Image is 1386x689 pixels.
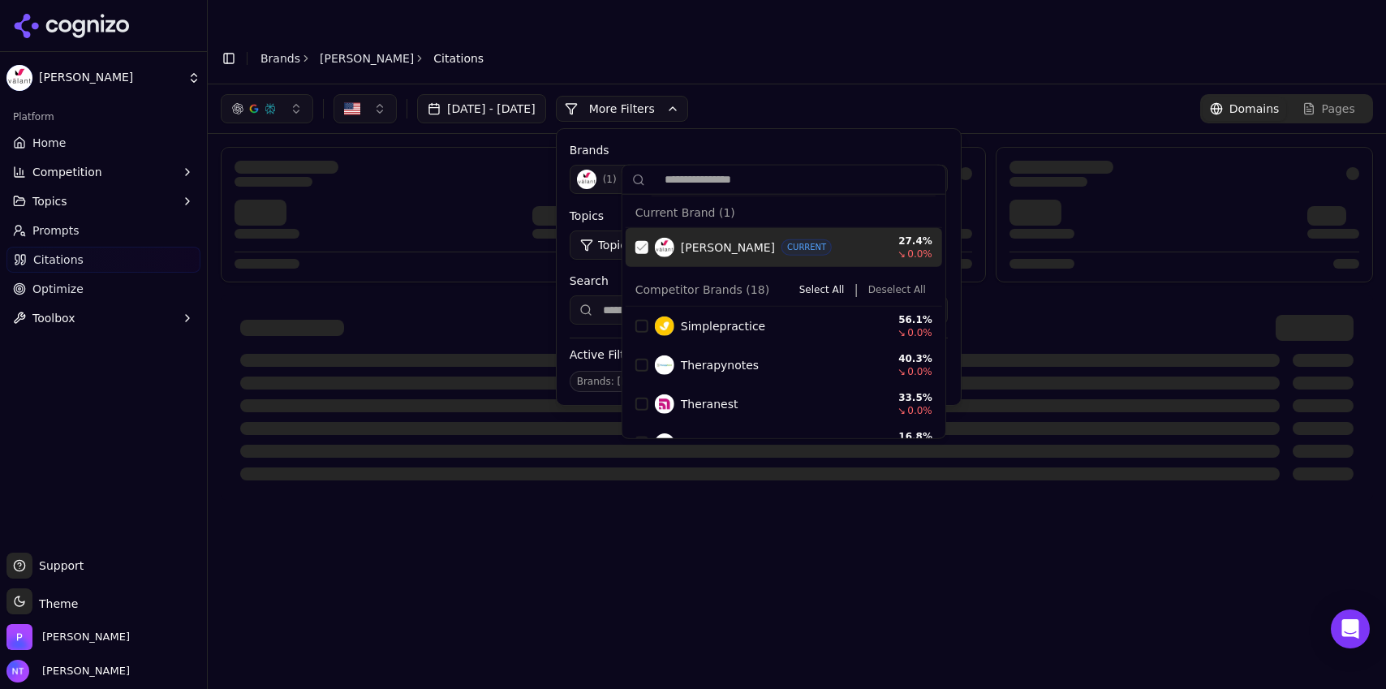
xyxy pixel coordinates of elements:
[781,239,832,256] span: CURRENT
[32,222,80,239] span: Prompts
[32,281,84,297] span: Optimize
[897,404,906,417] span: ↘
[6,305,200,331] button: Toolbox
[433,50,484,67] span: Citations
[1229,101,1280,117] span: Domains
[39,71,181,85] span: [PERSON_NAME]
[32,164,102,180] span: Competition
[344,101,360,117] img: US
[854,280,858,299] span: |
[655,394,674,414] img: Theranest
[36,664,130,678] span: [PERSON_NAME]
[1331,609,1370,648] div: Open Intercom Messenger
[6,624,130,650] button: Open organization switcher
[320,50,414,67] a: [PERSON_NAME]
[884,391,932,404] div: 33.5 %
[6,65,32,91] img: Valant
[681,357,759,373] span: Therapynotes
[862,280,932,299] button: Deselect All
[793,280,851,299] button: Select All
[6,104,200,130] div: Platform
[622,195,945,438] div: Suggestions
[907,248,932,261] span: 0.0 %
[570,273,948,289] label: Search
[6,217,200,243] a: Prompts
[556,96,688,122] button: More Filters
[570,208,754,224] label: Topics
[32,597,78,610] span: Theme
[6,188,200,214] button: Topics
[1322,101,1355,117] span: Pages
[897,365,906,378] span: ↘
[32,310,75,326] span: Toolbox
[907,326,932,339] span: 0.0 %
[635,205,735,221] span: Current Brand ( 1 )
[6,159,200,185] button: Competition
[655,355,674,375] img: Therapynotes
[907,404,932,417] span: 0.0 %
[681,318,765,334] span: Simplepractice
[897,248,906,261] span: ↘
[884,352,932,365] div: 40.3 %
[681,239,775,256] span: [PERSON_NAME]
[260,50,484,67] nav: breadcrumb
[577,376,614,387] span: Brands :
[260,52,300,65] a: Brands
[655,317,674,336] img: Simplepractice
[570,347,643,363] span: Active Filters
[570,142,948,158] label: Brands
[655,433,674,453] img: Advancedmd
[32,558,84,574] span: Support
[681,396,738,412] span: Theranest
[6,660,29,683] img: Nate Tower
[6,276,200,302] a: Optimize
[598,237,644,253] span: Topic: All
[884,430,932,443] div: 16.8 %
[6,130,200,156] a: Home
[655,238,674,257] img: Valant
[577,170,596,189] img: Valant
[42,630,130,644] span: Perrill
[603,173,617,186] span: ( 1 )
[32,135,66,151] span: Home
[417,94,546,123] button: [DATE] - [DATE]
[6,624,32,650] img: Perrill
[884,235,932,248] div: 27.4 %
[618,376,699,387] span: [PERSON_NAME]
[6,247,200,273] a: Citations
[635,282,769,298] span: Competitor Brands ( 18 )
[6,660,130,683] button: Open user button
[33,252,84,268] span: Citations
[32,193,67,209] span: Topics
[884,313,932,326] div: 56.1 %
[897,326,906,339] span: ↘
[907,365,932,378] span: 0.0 %
[681,435,755,451] span: Advancedmd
